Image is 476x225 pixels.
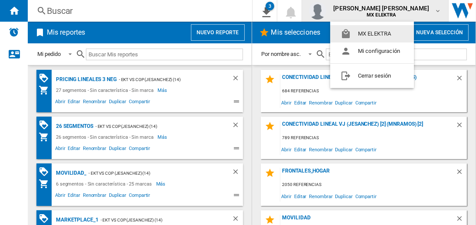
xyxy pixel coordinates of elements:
[330,42,414,60] button: Mi configuración
[330,67,414,85] button: Cerrar sesión
[330,25,414,42] button: MX ELEKTRA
